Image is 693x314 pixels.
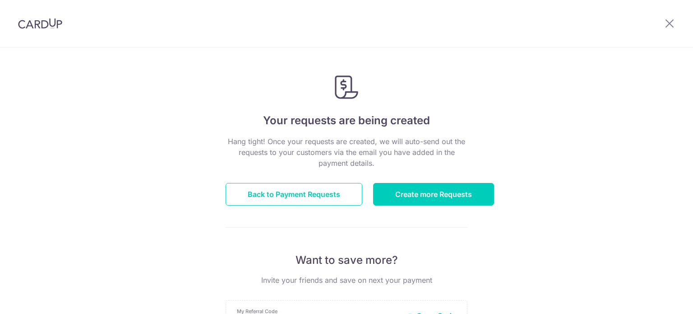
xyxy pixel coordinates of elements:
p: Want to save more? [226,253,467,267]
p: Invite your friends and save on next your payment [226,275,467,286]
img: Payment Request Created Success Icon [332,73,361,102]
p: Hang tight! Once your requests are created, we will auto-send out the requests to your customers ... [226,136,467,169]
a: Back to Payment Requests [226,183,362,206]
img: CardUp [18,18,62,29]
iframe: Opens a widget where you can find more information [635,287,684,309]
h4: Your requests are being created [226,112,467,129]
a: Create more Requests [373,183,494,206]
